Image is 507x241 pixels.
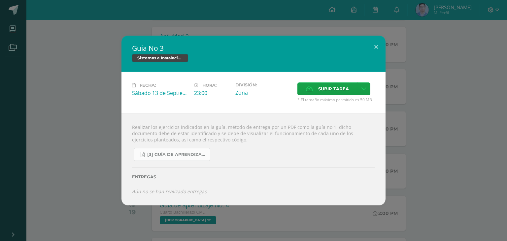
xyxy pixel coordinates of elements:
[140,83,156,88] span: Fecha:
[235,82,292,87] label: División:
[202,83,217,88] span: Hora:
[194,89,230,97] div: 23:00
[132,44,375,53] h2: Guia No 3
[367,36,386,58] button: Close (Esc)
[147,152,207,157] span: [3] Guía de Aprendizaje - Sistemas e Instalación de Software.pdf
[297,97,375,103] span: * El tamaño máximo permitido es 50 MB
[235,89,292,96] div: Zona
[132,89,189,97] div: Sábado 13 de Septiembre
[132,174,375,179] label: Entregas
[121,113,386,205] div: Realizar los ejercicios indicados en la guía, método de entrega por un PDF como la guía no 1, dic...
[132,188,207,195] i: Aún no se han realizado entregas
[132,54,188,62] span: Sistemas e Instalación de Software (Desarrollo de Software)
[134,148,210,161] a: [3] Guía de Aprendizaje - Sistemas e Instalación de Software.pdf
[318,83,349,95] span: Subir tarea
